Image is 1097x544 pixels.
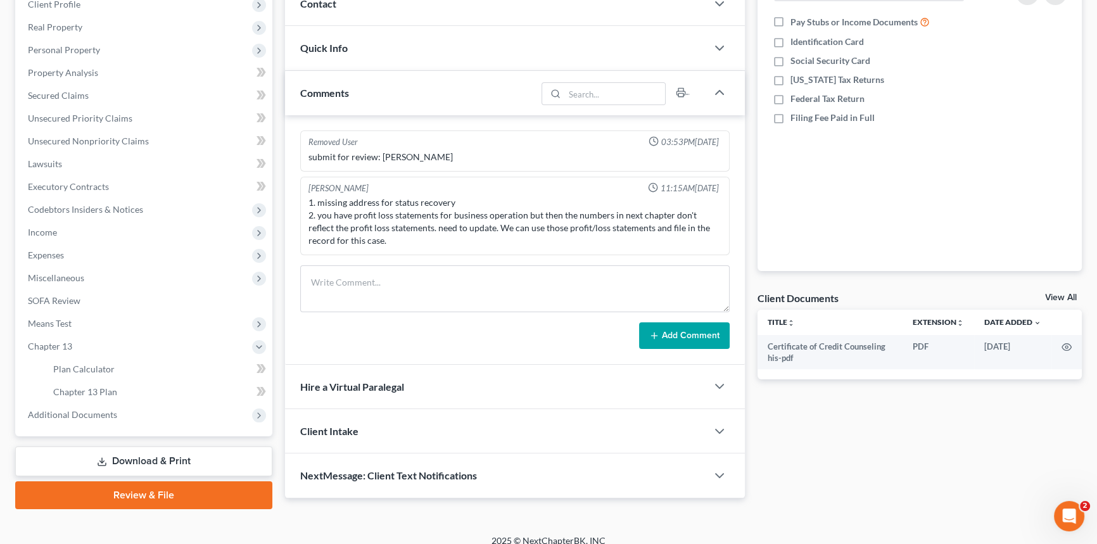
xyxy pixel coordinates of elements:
[1054,501,1084,531] iframe: Intercom live chat
[28,44,100,55] span: Personal Property
[758,335,903,370] td: Certificate of Credit Counseling his-pdf
[53,386,117,397] span: Chapter 13 Plan
[18,289,272,312] a: SOFA Review
[43,358,272,381] a: Plan Calculator
[28,22,82,32] span: Real Property
[903,335,974,370] td: PDF
[28,113,132,123] span: Unsecured Priority Claims
[639,322,730,349] button: Add Comment
[28,158,62,169] span: Lawsuits
[43,381,272,403] a: Chapter 13 Plan
[661,182,719,194] span: 11:15AM[DATE]
[787,319,795,327] i: unfold_more
[308,182,369,194] div: [PERSON_NAME]
[15,481,272,509] a: Review & File
[758,291,839,305] div: Client Documents
[28,136,149,146] span: Unsecured Nonpriority Claims
[661,136,719,148] span: 03:53PM[DATE]
[308,196,721,247] div: 1. missing address for status recovery 2. you have profit loss statements for business operation ...
[308,136,358,148] div: Removed User
[18,107,272,130] a: Unsecured Priority Claims
[18,175,272,198] a: Executory Contracts
[18,61,272,84] a: Property Analysis
[984,317,1041,327] a: Date Added expand_more
[28,181,109,192] span: Executory Contracts
[790,35,864,48] span: Identification Card
[28,90,89,101] span: Secured Claims
[28,272,84,283] span: Miscellaneous
[790,92,865,105] span: Federal Tax Return
[790,111,875,124] span: Filing Fee Paid in Full
[28,295,80,306] span: SOFA Review
[300,381,404,393] span: Hire a Virtual Paralegal
[28,409,117,420] span: Additional Documents
[300,425,358,437] span: Client Intake
[790,54,870,67] span: Social Security Card
[768,317,795,327] a: Titleunfold_more
[308,151,721,163] div: submit for review: [PERSON_NAME]
[956,319,964,327] i: unfold_more
[18,153,272,175] a: Lawsuits
[1045,293,1077,302] a: View All
[1080,501,1090,511] span: 2
[28,227,57,237] span: Income
[1034,319,1041,327] i: expand_more
[18,130,272,153] a: Unsecured Nonpriority Claims
[790,16,918,28] span: Pay Stubs or Income Documents
[974,335,1051,370] td: [DATE]
[300,42,348,54] span: Quick Info
[28,67,98,78] span: Property Analysis
[790,73,884,86] span: [US_STATE] Tax Returns
[913,317,964,327] a: Extensionunfold_more
[15,446,272,476] a: Download & Print
[18,84,272,107] a: Secured Claims
[28,250,64,260] span: Expenses
[28,204,143,215] span: Codebtors Insiders & Notices
[53,364,115,374] span: Plan Calculator
[300,469,477,481] span: NextMessage: Client Text Notifications
[564,83,665,104] input: Search...
[28,318,72,329] span: Means Test
[300,87,349,99] span: Comments
[28,341,72,351] span: Chapter 13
